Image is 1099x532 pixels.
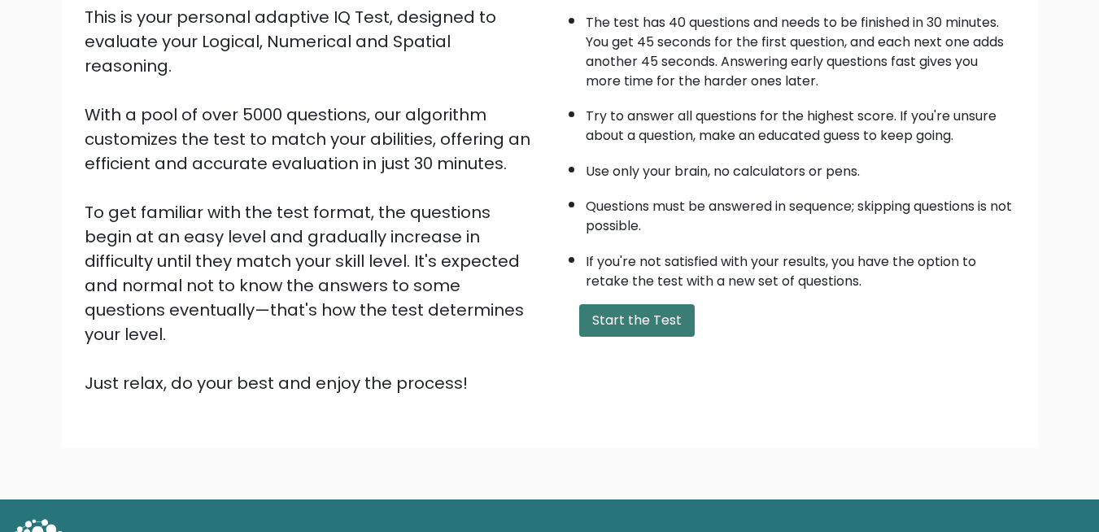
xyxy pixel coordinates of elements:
li: If you're not satisfied with your results, you have the option to retake the test with a new set ... [586,244,1015,291]
li: The test has 40 questions and needs to be finished in 30 minutes. You get 45 seconds for the firs... [586,5,1015,91]
div: This is your personal adaptive IQ Test, designed to evaluate your Logical, Numerical and Spatial ... [85,5,540,395]
li: Questions must be answered in sequence; skipping questions is not possible. [586,189,1015,236]
li: Try to answer all questions for the highest score. If you're unsure about a question, make an edu... [586,98,1015,146]
button: Start the Test [579,304,695,337]
li: Use only your brain, no calculators or pens. [586,154,1015,181]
